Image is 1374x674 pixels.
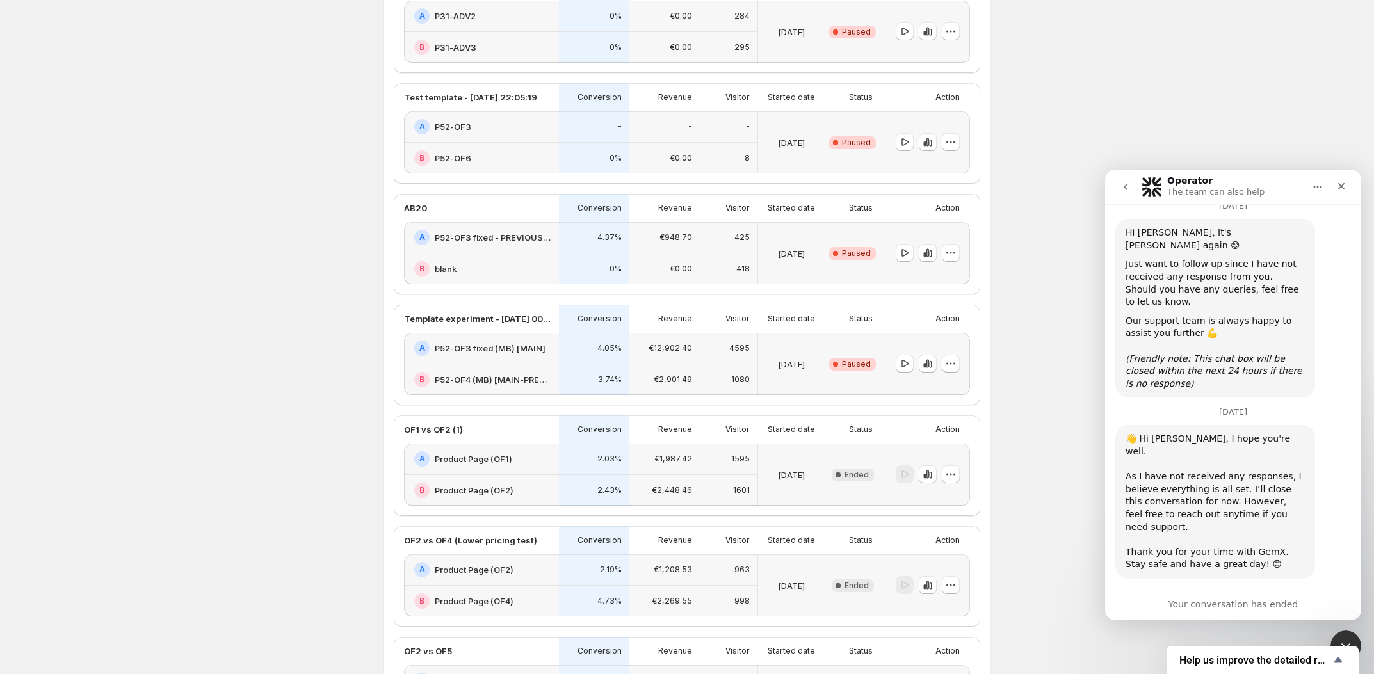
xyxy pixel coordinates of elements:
p: Revenue [658,92,692,102]
p: Revenue [658,535,692,545]
h2: A [419,232,425,243]
h2: B [419,374,424,385]
p: Conversion [578,535,622,545]
p: [DATE] [778,579,805,592]
p: €1,208.53 [654,565,692,575]
p: Visitor [725,203,750,213]
p: Visitor [725,92,750,102]
h2: P52-OF6 [435,152,471,164]
p: 4595 [729,343,750,353]
p: Action [935,92,960,102]
p: Status [849,535,873,545]
p: Visitor [725,535,750,545]
p: Action [935,535,960,545]
p: €0.00 [670,264,692,274]
span: Paused [842,27,871,37]
p: Started date [768,92,815,102]
iframe: Intercom live chat [1330,630,1361,661]
p: Conversion [578,92,622,102]
p: 418 [736,264,750,274]
p: Status [849,92,873,102]
iframe: Intercom live chat [1105,170,1361,620]
p: 1080 [731,374,750,385]
p: Started date [768,424,815,435]
span: Paused [842,248,871,259]
h2: P31-ADV3 [435,41,476,54]
p: 2.03% [597,454,622,464]
span: Ended [845,470,869,480]
h2: P52-OF3 [435,120,471,133]
p: - [746,122,750,132]
p: Action [935,203,960,213]
h2: A [419,122,425,132]
p: Started date [768,646,815,656]
p: [DATE] [778,26,805,38]
p: Status [849,203,873,213]
p: €2,901.49 [654,374,692,385]
p: 1601 [733,485,750,495]
p: 295 [734,42,750,52]
p: Conversion [578,314,622,324]
h2: A [419,454,425,464]
p: Status [849,646,873,656]
p: [DATE] [778,247,805,260]
p: OF2 vs OF5 [404,645,452,657]
h2: blank [435,262,457,275]
p: Revenue [658,314,692,324]
h2: B [419,596,424,606]
h2: B [419,42,424,52]
p: Action [935,424,960,435]
span: Paused [842,138,871,148]
p: 0% [610,153,622,163]
h2: A [419,343,425,353]
p: Revenue [658,203,692,213]
h2: P52-OF4 (MB) [MAIN-PREVIOUS-ILLEGAL] [435,373,551,386]
p: 425 [734,232,750,243]
h2: A [419,11,425,21]
h2: B [419,485,424,495]
span: Ended [845,581,869,591]
p: Conversion [578,424,622,435]
p: - [618,122,622,132]
p: Conversion [578,203,622,213]
h2: Product Page (OF4) [435,595,513,607]
p: [DATE] [778,469,805,481]
p: €948.70 [659,232,692,243]
span: Help us improve the detailed report for A/B campaigns [1179,654,1330,666]
h2: P52-OF3 fixed - PREVIOUSLY LIVE [435,231,551,244]
p: €0.00 [670,153,692,163]
p: Template experiment - [DATE] 00:46:47 [404,312,551,325]
p: Started date [768,535,815,545]
p: Visitor [725,424,750,435]
p: 0% [610,11,622,21]
p: Conversion [578,646,622,656]
p: Started date [768,203,815,213]
p: Action [935,314,960,324]
p: Visitor [725,314,750,324]
p: [DATE] [778,136,805,149]
h2: P31-ADV2 [435,10,476,22]
p: 2.19% [600,565,622,575]
button: Show survey - Help us improve the detailed report for A/B campaigns [1179,652,1346,668]
p: Status [849,424,873,435]
h2: Product Page (OF1) [435,453,512,465]
p: Revenue [658,646,692,656]
h2: Product Page (OF2) [435,484,513,497]
p: 4.37% [597,232,622,243]
p: 8 [745,153,750,163]
p: €1,987.42 [654,454,692,464]
p: 0% [610,264,622,274]
h2: B [419,153,424,163]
